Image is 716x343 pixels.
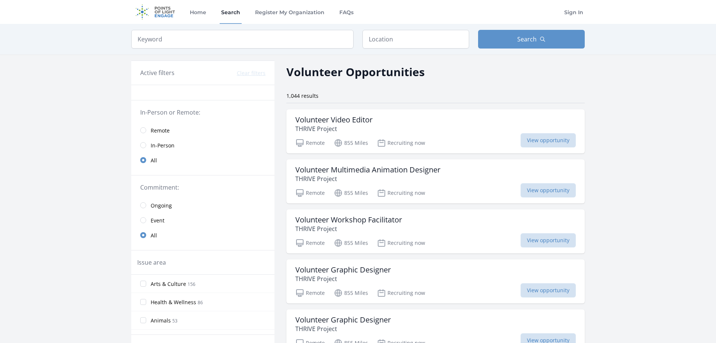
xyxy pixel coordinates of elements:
h2: Volunteer Opportunities [286,63,425,80]
span: Search [517,35,537,44]
a: Ongoing [131,198,274,213]
legend: Commitment: [140,183,266,192]
legend: Issue area [137,258,166,267]
span: View opportunity [521,183,576,197]
span: All [151,157,157,164]
input: Arts & Culture 156 [140,281,146,287]
span: View opportunity [521,133,576,147]
p: Remote [295,289,325,297]
p: Recruiting now [377,289,425,297]
a: Volunteer Graphic Designer THRIVE Project Remote 855 Miles Recruiting now View opportunity [286,259,585,303]
p: Recruiting now [377,138,425,147]
p: Remote [295,238,325,247]
p: 855 Miles [334,238,368,247]
p: Remote [295,188,325,197]
span: 156 [188,281,195,287]
span: Arts & Culture [151,280,186,288]
span: Remote [151,127,170,134]
button: Search [478,30,585,49]
h3: Volunteer Graphic Designer [295,315,391,324]
a: Volunteer Multimedia Animation Designer THRIVE Project Remote 855 Miles Recruiting now View oppor... [286,159,585,203]
input: Animals 53 [140,317,146,323]
a: Remote [131,123,274,138]
h3: Active filters [140,68,175,77]
p: 855 Miles [334,289,368,297]
p: THRIVE Project [295,324,391,333]
h3: Volunteer Video Editor [295,115,373,124]
h3: Volunteer Graphic Designer [295,265,391,274]
span: Event [151,217,164,224]
legend: In-Person or Remote: [140,108,266,117]
span: View opportunity [521,233,576,247]
p: Recruiting now [377,188,425,197]
a: All [131,153,274,168]
p: 855 Miles [334,138,368,147]
span: All [151,232,157,239]
h3: Volunteer Workshop Facilitator [295,215,402,224]
p: 855 Miles [334,188,368,197]
p: Remote [295,138,325,147]
a: All [131,228,274,243]
a: Event [131,213,274,228]
input: Health & Wellness 86 [140,299,146,305]
p: THRIVE Project [295,174,440,183]
p: THRIVE Project [295,274,391,283]
p: THRIVE Project [295,224,402,233]
p: THRIVE Project [295,124,373,133]
span: View opportunity [521,283,576,297]
input: Keyword [131,30,354,49]
p: Recruiting now [377,238,425,247]
span: In-Person [151,142,175,149]
input: Location [362,30,469,49]
a: Volunteer Workshop Facilitator THRIVE Project Remote 855 Miles Recruiting now View opportunity [286,209,585,253]
span: Ongoing [151,202,172,209]
a: Volunteer Video Editor THRIVE Project Remote 855 Miles Recruiting now View opportunity [286,109,585,153]
span: 1,044 results [286,92,318,99]
span: 53 [172,318,178,324]
span: Health & Wellness [151,299,196,306]
span: Animals [151,317,171,324]
h3: Volunteer Multimedia Animation Designer [295,165,440,174]
a: In-Person [131,138,274,153]
span: 86 [198,299,203,306]
button: Clear filters [237,69,266,77]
